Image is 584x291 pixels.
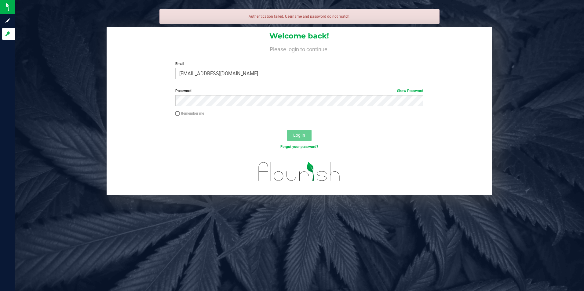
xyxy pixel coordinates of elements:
[107,45,492,52] h4: Please login to continue.
[251,156,348,187] img: flourish_logo.svg
[293,133,305,138] span: Log In
[175,61,423,66] label: Email
[287,130,312,141] button: Log In
[107,32,492,40] h1: Welcome back!
[280,145,318,149] a: Forgot your password?
[175,111,204,116] label: Remember me
[5,31,11,37] inline-svg: Log in
[175,111,180,116] input: Remember me
[175,89,192,93] span: Password
[159,9,440,24] div: Authentication failed. Username and password do not match.
[397,89,423,93] a: Show Password
[5,18,11,24] inline-svg: Sign up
